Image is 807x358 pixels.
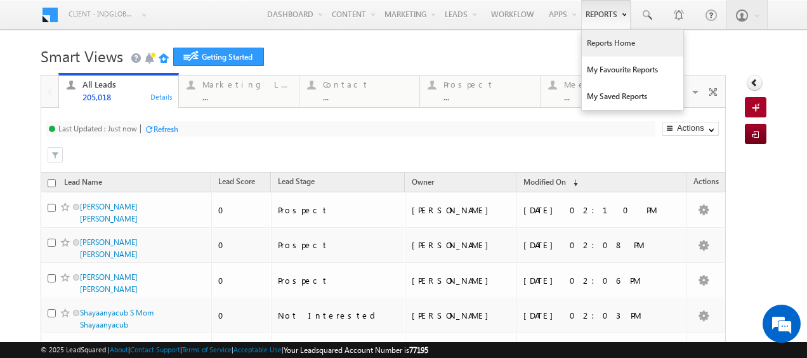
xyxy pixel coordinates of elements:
[218,176,255,186] span: Lead Score
[218,204,265,216] div: 0
[412,177,434,187] span: Owner
[173,48,264,66] a: Getting Started
[419,76,541,107] a: Prospect...
[278,310,399,321] div: Not Interested
[323,79,412,89] div: Contact
[178,76,299,107] a: Marketing Leads...
[41,46,123,66] span: Smart Views
[80,308,154,329] a: Shayaanyacub S Mom Shayaanyacub
[278,176,315,186] span: Lead Stage
[523,204,681,216] div: [DATE] 02:10 PM
[82,92,171,102] div: 205,018
[564,92,653,102] div: ...
[110,345,128,354] a: About
[517,175,584,191] a: Modified On (sorted descending)
[58,73,180,109] a: All Leads205,018Details
[412,204,511,216] div: [PERSON_NAME]
[82,79,171,89] div: All Leads
[568,178,578,188] span: (sorted descending)
[412,275,511,286] div: [PERSON_NAME]
[443,92,532,102] div: ...
[278,204,399,216] div: Prospect
[299,76,420,107] a: Contact...
[412,310,511,321] div: [PERSON_NAME]
[80,237,138,259] a: [PERSON_NAME] [PERSON_NAME]
[218,275,265,286] div: 0
[80,272,138,294] a: [PERSON_NAME] [PERSON_NAME]
[523,177,566,187] span: Modified On
[523,239,681,251] div: [DATE] 02:08 PM
[202,92,291,102] div: ...
[687,175,725,191] span: Actions
[523,275,681,286] div: [DATE] 02:06 PM
[182,345,232,354] a: Terms of Service
[202,79,291,89] div: Marketing Leads
[582,30,683,56] a: Reports Home
[582,56,683,83] a: My Favourite Reports
[564,79,653,89] div: Meeting
[582,83,683,110] a: My Saved Reports
[218,239,265,251] div: 0
[284,345,428,355] span: Your Leadsquared Account Number is
[58,124,137,133] div: Last Updated : Just now
[69,8,135,20] span: Client - indglobal2 (77195)
[233,345,282,354] a: Acceptable Use
[212,175,261,191] a: Lead Score
[58,175,108,192] a: Lead Name
[150,91,174,102] div: Details
[412,239,511,251] div: [PERSON_NAME]
[218,310,265,321] div: 0
[130,345,180,354] a: Contact Support
[540,76,661,107] a: Meeting...
[323,92,412,102] div: ...
[443,79,532,89] div: Prospect
[272,175,321,191] a: Lead Stage
[278,275,399,286] div: Prospect
[523,310,681,321] div: [DATE] 02:03 PM
[48,179,56,187] input: Check all records
[409,345,428,355] span: 77195
[278,239,399,251] div: Prospect
[154,124,178,134] div: Refresh
[41,344,428,356] span: © 2025 LeadSquared | | | | |
[80,202,138,223] a: [PERSON_NAME] [PERSON_NAME]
